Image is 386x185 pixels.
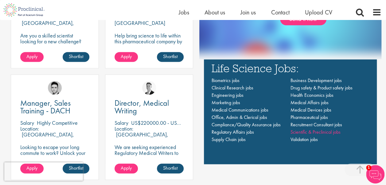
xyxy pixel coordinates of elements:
a: About us [205,8,225,16]
p: [GEOGRAPHIC_DATA], [GEOGRAPHIC_DATA] [20,19,74,32]
a: Medical Affairs jobs [290,99,328,106]
a: Jobs [179,8,189,16]
span: Location: [20,125,39,132]
a: Office, Admin & Clerical jobs [212,114,267,120]
a: Scientific & Preclinical jobs [290,129,340,135]
p: [GEOGRAPHIC_DATA], [GEOGRAPHIC_DATA] [20,131,74,144]
a: Health Economics jobs [290,92,333,98]
a: Supply Chain jobs [212,136,246,143]
a: Compliance/Quality Assurance jobs [212,121,281,128]
a: Biometrics jobs [212,77,240,84]
iframe: reCAPTCHA [4,162,83,181]
span: Director, Medical Writing [115,98,169,116]
img: Connor Lynes [48,81,62,95]
p: [US_STATE], [GEOGRAPHIC_DATA] [115,14,165,26]
p: We are seeking experienced Regulatory Medical Writers to join our client, a dynamic and growing b... [115,144,184,167]
a: Apply [115,163,138,173]
a: Recruitment Consultant jobs [290,121,342,128]
a: Contact [271,8,290,16]
a: Shortlist [157,52,184,62]
span: Apply [121,53,132,60]
a: Regulatory Affairs jobs [212,129,254,135]
h3: Life Science Jobs: [212,62,369,74]
a: Shortlist [157,163,184,173]
img: George Watson [142,81,156,95]
a: Medical Communications jobs [212,107,268,113]
span: 1 [366,165,371,170]
a: Apply [115,52,138,62]
a: Pharmaceutical jobs [290,114,328,120]
a: Join us [240,8,256,16]
p: Are you a skilled scientist looking for a new challenge? Join this trailblazing biotech on the cu... [20,33,89,68]
span: Location: [115,125,133,132]
p: Looking to escape your long commute to work? Unlock your new fully flexible, remote working posit... [20,144,89,173]
p: US$220000.00 - US$250000.00 per annum + Highly Competitive Salary [131,119,290,126]
span: Manager, Sales Training - DACH [20,98,71,116]
nav: Main navigation [212,77,369,143]
span: Salary [20,119,34,126]
a: Validation jobs [290,136,318,143]
p: Help bring science to life within this pharmaceutical company by playing a key role in their fina... [115,33,184,56]
a: Manager, Sales Training - DACH [20,99,89,115]
span: Apply [26,53,37,60]
a: Marketing jobs [212,99,240,106]
a: Clinical Research jobs [212,85,253,91]
img: Chatbot [366,165,384,183]
a: Medical Devices jobs [290,107,331,113]
a: Drug safety & Product safety jobs [290,85,352,91]
a: Engineering jobs [212,92,244,98]
a: Director, Medical Writing [115,99,184,115]
a: Apply [20,52,44,62]
a: Business Development jobs [290,77,341,84]
a: Upload CV [305,8,332,16]
a: Shortlist [63,52,89,62]
p: Highly Competitive [37,119,78,126]
p: [GEOGRAPHIC_DATA], [GEOGRAPHIC_DATA] [115,131,168,144]
span: Salary [115,119,128,126]
span: Apply [121,165,132,171]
